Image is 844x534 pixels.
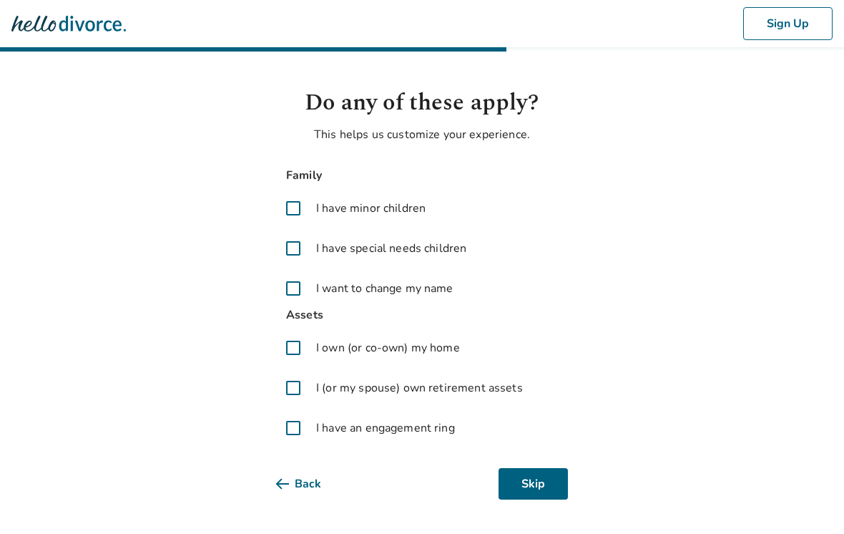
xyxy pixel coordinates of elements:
span: I have special needs children [316,240,466,257]
p: This helps us customize your experience. [276,126,568,143]
button: Skip [499,468,568,500]
span: Family [276,166,568,185]
span: I (or my spouse) own retirement assets [316,379,523,397]
h1: Do any of these apply? [276,86,568,120]
iframe: Chat Widget [772,465,844,534]
button: Sign Up [743,7,833,40]
span: I want to change my name [316,280,453,297]
span: Assets [276,306,568,325]
span: I have minor children [316,200,426,217]
span: I own (or co-own) my home [316,339,460,356]
button: Back [276,468,344,500]
img: Hello Divorce Logo [11,9,126,38]
span: I have an engagement ring [316,419,455,437]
